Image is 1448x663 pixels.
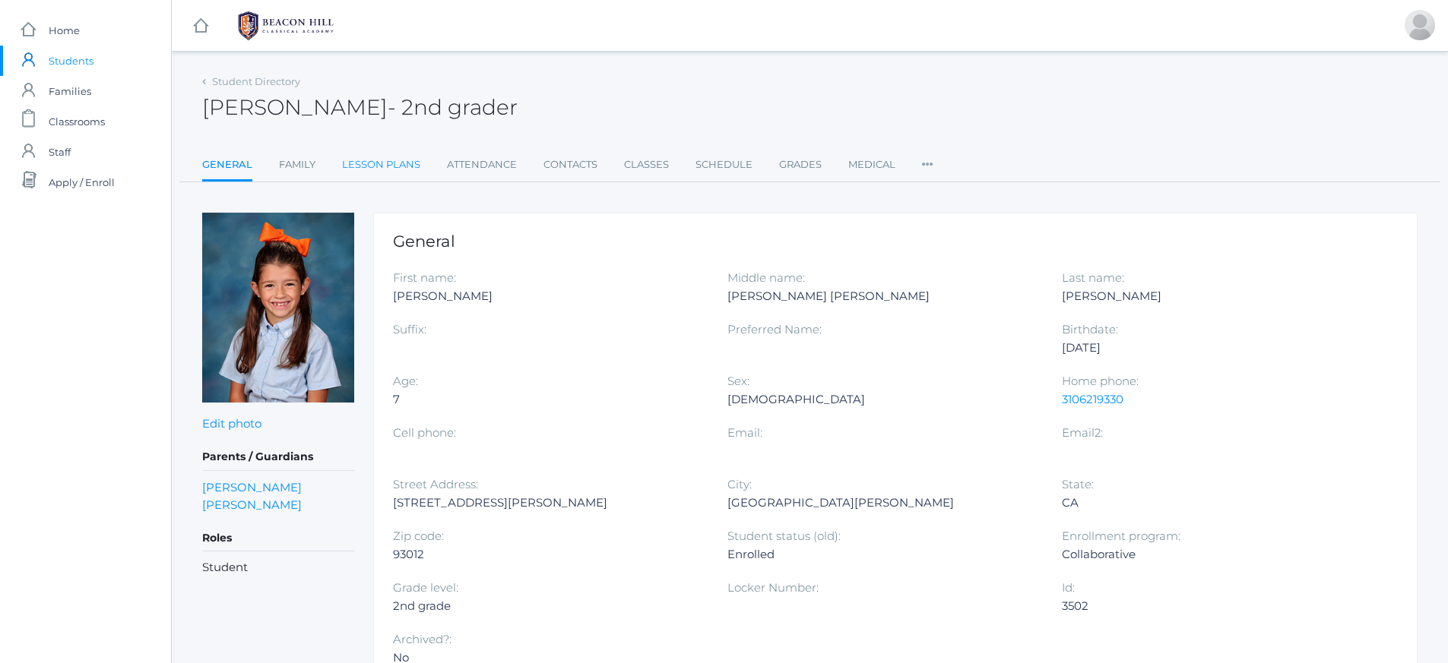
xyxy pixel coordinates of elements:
[393,232,1398,250] h1: General
[393,580,458,595] label: Grade level:
[1062,477,1094,491] label: State:
[393,322,426,336] label: Suffix:
[1062,392,1123,406] a: 3106219330
[393,529,444,543] label: Zip code:
[727,390,1039,409] div: [DEMOGRAPHIC_DATA]
[1062,529,1180,543] label: Enrollment program:
[393,494,705,512] div: [STREET_ADDRESS][PERSON_NAME]
[393,597,705,615] div: 2nd grade
[727,425,762,440] label: Email:
[202,478,302,496] a: [PERSON_NAME]
[727,270,805,285] label: Middle name:
[727,477,752,491] label: City:
[393,390,705,409] div: 7
[393,632,452,646] label: Archived?:
[695,150,753,180] a: Schedule
[393,374,418,388] label: Age:
[727,374,749,388] label: Sex:
[393,270,456,285] label: First name:
[727,322,822,336] label: Preferred Name:
[212,75,300,87] a: Student Directory
[727,494,1039,512] div: [GEOGRAPHIC_DATA][PERSON_NAME]
[49,106,105,137] span: Classrooms
[49,167,115,197] span: Apply / Enroll
[543,150,597,180] a: Contacts
[1062,425,1103,440] label: Email2:
[727,580,819,595] label: Locker Number:
[279,150,315,180] a: Family
[229,7,343,45] img: BHCALogos-05-308ed15e86a5a0abce9b8dd61676a3503ac9727e845dece92d48e8588c001991.png
[1062,322,1118,336] label: Birthdate:
[1062,287,1374,305] div: [PERSON_NAME]
[779,150,822,180] a: Grades
[624,150,669,180] a: Classes
[388,94,518,120] span: - 2nd grader
[1062,545,1374,564] div: Collaborative
[202,213,354,403] img: Alexandra Benson
[1062,374,1139,388] label: Home phone:
[447,150,517,180] a: Attendance
[202,559,354,576] li: Student
[49,46,93,76] span: Students
[49,76,91,106] span: Families
[202,150,252,182] a: General
[1062,270,1124,285] label: Last name:
[727,545,1039,564] div: Enrolled
[1062,494,1374,512] div: CA
[342,150,420,180] a: Lesson Plans
[49,15,80,46] span: Home
[727,529,841,543] label: Student status (old):
[393,477,478,491] label: Street Address:
[202,416,261,431] a: Edit photo
[202,444,354,470] h5: Parents / Guardians
[727,287,1039,305] div: [PERSON_NAME] [PERSON_NAME]
[393,545,705,564] div: 93012
[1062,339,1374,357] div: [DATE]
[49,137,71,167] span: Staff
[1062,597,1374,615] div: 3502
[393,287,705,305] div: [PERSON_NAME]
[202,96,518,119] h2: [PERSON_NAME]
[202,496,302,513] a: [PERSON_NAME]
[202,526,354,551] h5: Roles
[848,150,895,180] a: Medical
[1405,10,1435,40] div: Vanessa Benson
[1062,580,1075,595] label: Id:
[393,425,456,440] label: Cell phone:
